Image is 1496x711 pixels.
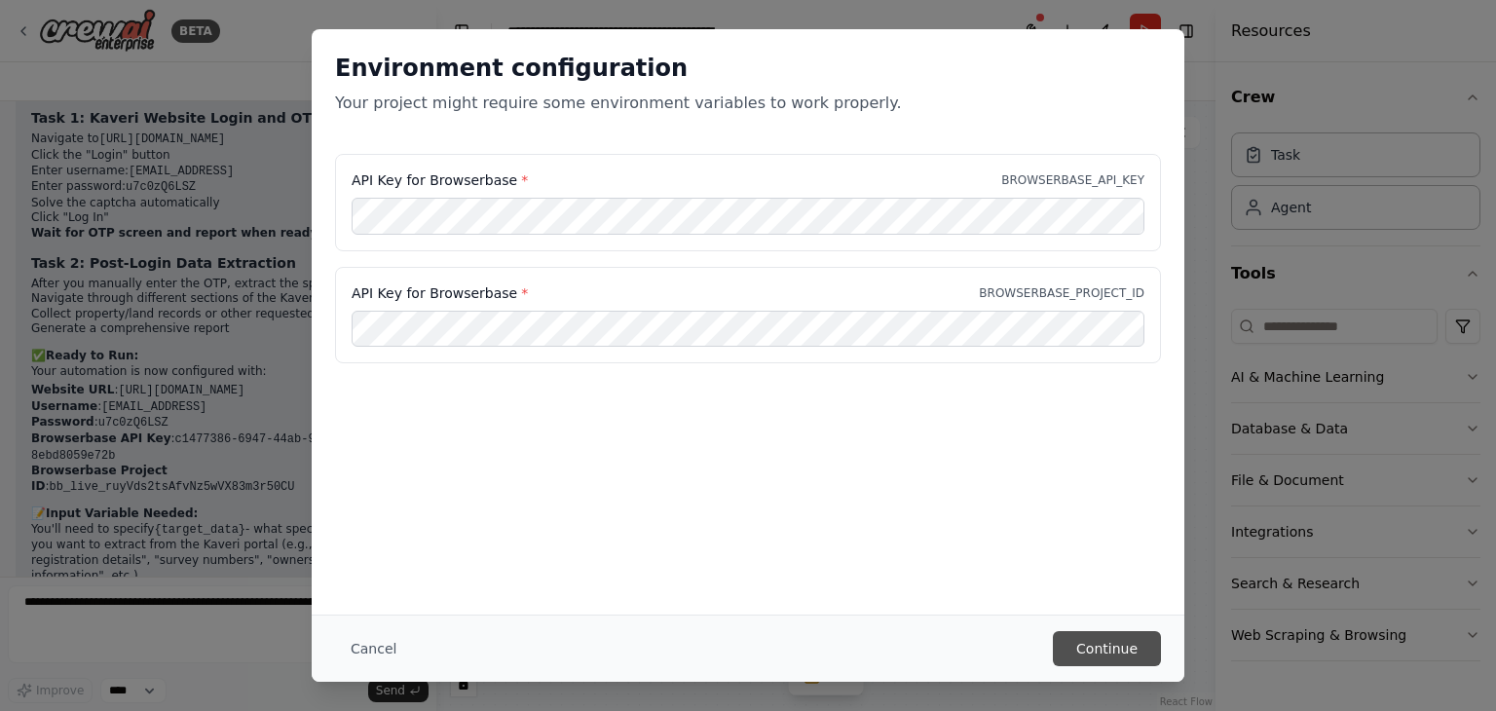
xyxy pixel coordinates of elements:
button: Cancel [335,631,412,666]
h2: Environment configuration [335,53,1161,84]
p: BROWSERBASE_PROJECT_ID [979,285,1144,301]
p: Your project might require some environment variables to work properly. [335,92,1161,115]
label: API Key for Browserbase [352,170,528,190]
button: Continue [1053,631,1161,666]
label: API Key for Browserbase [352,283,528,303]
p: BROWSERBASE_API_KEY [1001,172,1144,188]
